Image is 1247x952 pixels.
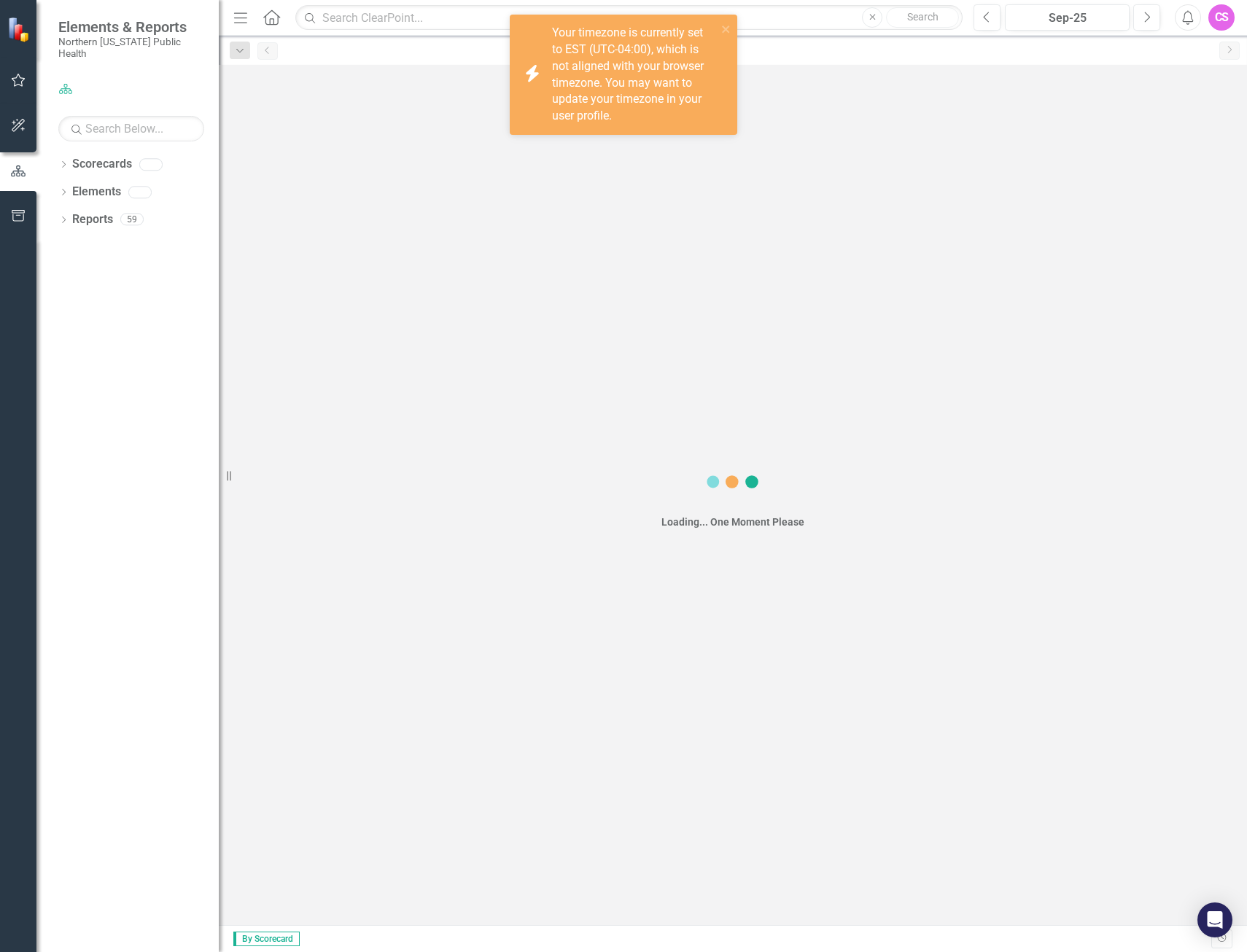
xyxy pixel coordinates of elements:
span: Search [907,11,939,23]
small: Northern [US_STATE] Public Health [58,36,204,60]
input: Search ClearPoint... [295,5,963,31]
div: Your timezone is currently set to EST (UTC-04:00), which is not aligned with your browser timezon... [552,25,717,125]
button: Sep-25 [1005,4,1130,31]
img: ClearPoint Strategy [7,16,33,42]
div: Loading... One Moment Please [661,515,804,529]
a: Scorecards [72,156,132,173]
input: Search Below... [58,116,204,141]
div: 59 [120,214,144,226]
span: By Scorecard [233,932,300,946]
div: Open Intercom Messenger [1197,902,1232,937]
button: close [721,20,731,37]
a: Reports [72,211,113,228]
a: Elements [72,184,121,200]
div: Sep-25 [1010,9,1124,27]
button: CS [1208,4,1235,31]
button: Search [886,7,959,28]
span: Elements & Reports [58,18,204,36]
